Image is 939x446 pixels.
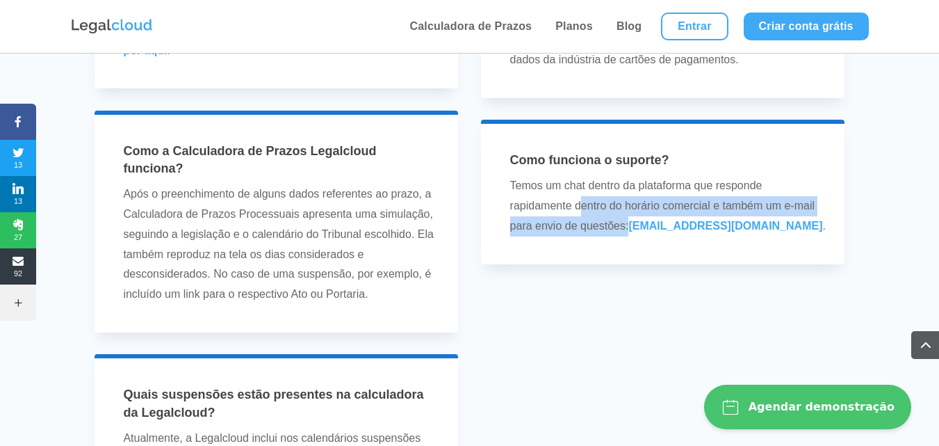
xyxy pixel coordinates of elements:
[510,153,669,167] span: Como funciona o suporte?
[123,24,430,56] strong: acessá-los por aqui
[661,13,728,40] a: Entrar
[744,13,869,40] a: Criar conta grátis
[510,176,826,236] p: Temos um chat dentro da plataforma que responde rapidamente dentro do horário comercial e também ...
[123,388,423,419] span: Quais suspensões estão presentes na calculadora da Legalcloud?
[628,220,822,232] a: [EMAIL_ADDRESS][DOMAIN_NAME]
[123,184,439,305] p: Após o preenchimento de alguns dados referentes ao prazo, a Calculadora de Prazos Processuais apr...
[123,24,430,56] a: acessá-los por aqui.
[70,17,154,35] img: Logo da Legalcloud
[123,144,376,175] span: Como a Calculadora de Prazos Legalcloud funciona?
